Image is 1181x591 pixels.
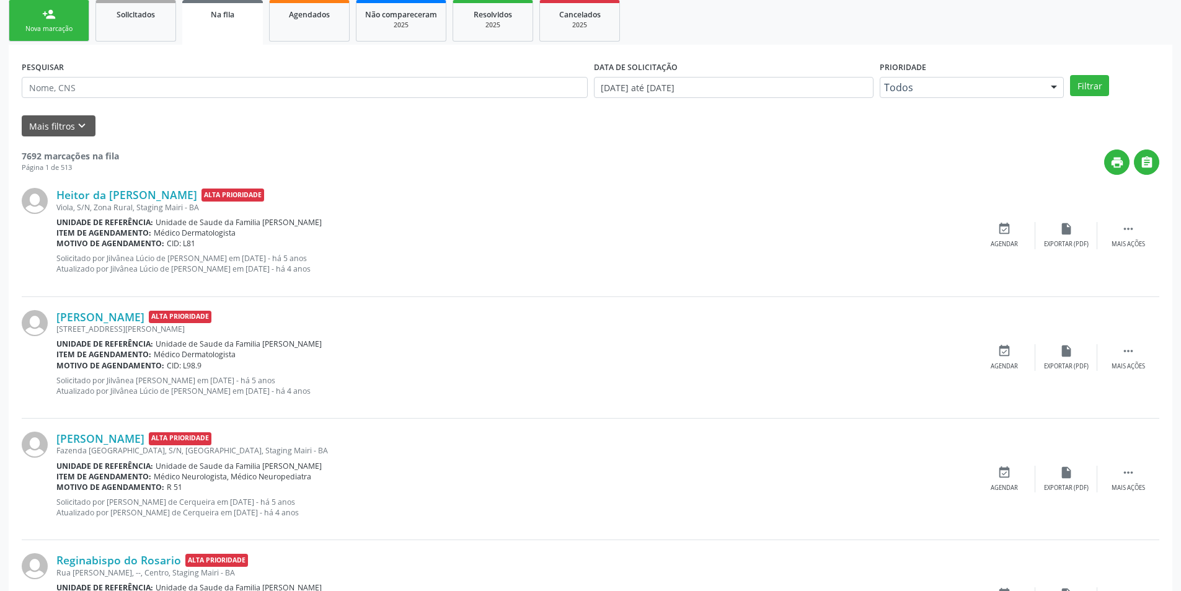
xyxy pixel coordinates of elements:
img: img [22,432,48,458]
span: CID: L98.9 [167,360,201,371]
p: Solicitado por Jilvânea Lúcio de [PERSON_NAME] em [DATE] - há 5 anos Atualizado por Jilvânea Lúci... [56,253,973,274]
div: 2025 [462,20,524,30]
i: insert_drive_file [1059,466,1073,479]
span: Unidade de Saude da Familia [PERSON_NAME] [156,461,322,471]
span: CID: L81 [167,238,195,249]
i: event_available [997,466,1011,479]
button: print [1104,149,1130,175]
div: Agendar [991,240,1018,249]
button:  [1134,149,1159,175]
p: Solicitado por Jilvânea [PERSON_NAME] em [DATE] - há 5 anos Atualizado por Jilvânea Lúcio de [PER... [56,375,973,396]
div: Agendar [991,484,1018,492]
div: 2025 [549,20,611,30]
span: Médico Dermatologista [154,228,236,238]
div: [STREET_ADDRESS][PERSON_NAME] [56,324,973,334]
label: Prioridade [880,58,926,77]
div: Exportar (PDF) [1044,484,1089,492]
b: Item de agendamento: [56,228,151,238]
i: insert_drive_file [1059,222,1073,236]
span: Cancelados [559,9,601,20]
i:  [1121,466,1135,479]
i: event_available [997,344,1011,358]
a: [PERSON_NAME] [56,432,144,445]
i:  [1121,344,1135,358]
b: Item de agendamento: [56,471,151,482]
a: [PERSON_NAME] [56,310,144,324]
b: Unidade de referência: [56,217,153,228]
button: Filtrar [1070,75,1109,96]
i: print [1110,156,1124,169]
i: insert_drive_file [1059,344,1073,358]
a: Reginabispo do Rosario [56,553,181,567]
span: Médico Neurologista, Médico Neuropediatra [154,471,311,482]
button: Mais filtroskeyboard_arrow_down [22,115,95,137]
b: Unidade de referência: [56,339,153,349]
span: Na fila [211,9,234,20]
i: event_available [997,222,1011,236]
div: Mais ações [1112,362,1145,371]
div: Rua [PERSON_NAME], --, Centro, Staging Mairi - BA [56,567,973,578]
div: 2025 [365,20,437,30]
div: Exportar (PDF) [1044,240,1089,249]
span: Médico Dermatologista [154,349,236,360]
div: Página 1 de 513 [22,162,119,173]
label: DATA DE SOLICITAÇÃO [594,58,678,77]
img: img [22,310,48,336]
label: PESQUISAR [22,58,64,77]
div: Nova marcação [18,24,80,33]
span: Unidade de Saude da Familia [PERSON_NAME] [156,339,322,349]
span: Alta Prioridade [149,311,211,324]
i: keyboard_arrow_down [75,119,89,133]
span: Todos [884,81,1038,94]
div: Agendar [991,362,1018,371]
span: R 51 [167,482,182,492]
b: Motivo de agendamento: [56,360,164,371]
span: Alta Prioridade [185,554,248,567]
div: Exportar (PDF) [1044,362,1089,371]
span: Alta Prioridade [149,432,211,445]
i:  [1140,156,1154,169]
span: Solicitados [117,9,155,20]
input: Selecione um intervalo [594,77,874,98]
img: img [22,553,48,579]
div: Mais ações [1112,240,1145,249]
span: Agendados [289,9,330,20]
b: Item de agendamento: [56,349,151,360]
span: Resolvidos [474,9,512,20]
b: Unidade de referência: [56,461,153,471]
div: Viola, S/N, Zona Rural, Staging Mairi - BA [56,202,973,213]
div: person_add [42,7,56,21]
p: Solicitado por [PERSON_NAME] de Cerqueira em [DATE] - há 5 anos Atualizado por [PERSON_NAME] de C... [56,497,973,518]
b: Motivo de agendamento: [56,482,164,492]
img: img [22,188,48,214]
span: Não compareceram [365,9,437,20]
span: Alta Prioridade [201,189,264,202]
span: Unidade de Saude da Familia [PERSON_NAME] [156,217,322,228]
strong: 7692 marcações na fila [22,150,119,162]
div: Fazenda [GEOGRAPHIC_DATA], S/N, [GEOGRAPHIC_DATA], Staging Mairi - BA [56,445,973,456]
div: Mais ações [1112,484,1145,492]
input: Nome, CNS [22,77,588,98]
b: Motivo de agendamento: [56,238,164,249]
i:  [1121,222,1135,236]
a: Heitor da [PERSON_NAME] [56,188,197,202]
